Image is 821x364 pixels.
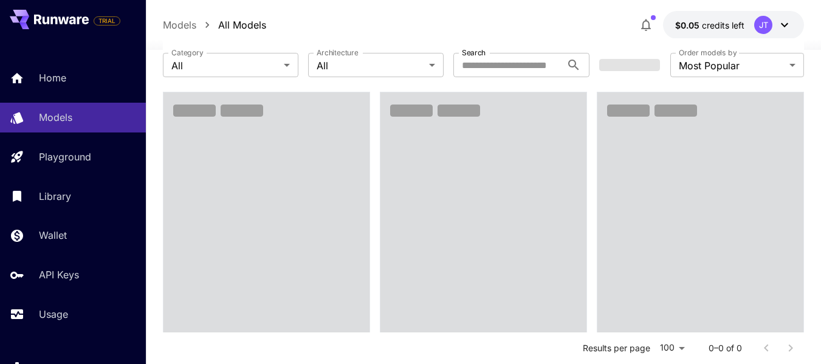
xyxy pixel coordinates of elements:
[760,306,821,364] div: Widget de chat
[39,267,79,282] p: API Keys
[709,342,742,354] p: 0–0 of 0
[39,149,91,164] p: Playground
[462,47,486,58] label: Search
[663,11,804,39] button: $0.05JT
[39,228,67,242] p: Wallet
[39,110,72,125] p: Models
[171,58,279,73] span: All
[583,342,650,354] p: Results per page
[655,339,689,357] div: 100
[163,18,196,32] a: Models
[317,58,424,73] span: All
[218,18,266,32] a: All Models
[39,70,66,85] p: Home
[675,19,744,32] div: $0.05
[675,20,702,30] span: $0.05
[39,307,68,321] p: Usage
[760,306,821,364] iframe: Chat Widget
[702,20,744,30] span: credits left
[679,58,785,73] span: Most Popular
[39,189,71,204] p: Library
[94,16,120,26] span: TRIAL
[679,47,737,58] label: Order models by
[163,18,266,32] nav: breadcrumb
[754,16,772,34] div: JT
[317,47,358,58] label: Architecture
[94,13,120,28] span: Add your payment card to enable full platform functionality.
[171,47,204,58] label: Category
